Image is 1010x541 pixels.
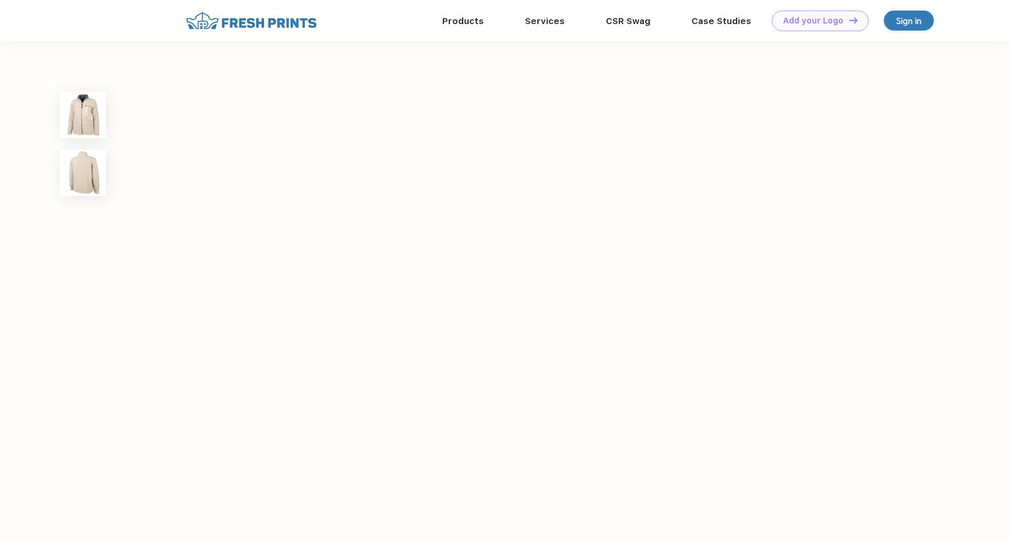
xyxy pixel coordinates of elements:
[60,150,106,196] img: func=resize&h=100
[896,14,921,28] div: Sign in
[884,11,934,31] a: Sign in
[182,11,320,31] img: fo%20logo%202.webp
[783,16,843,26] div: Add your Logo
[442,16,484,26] a: Products
[849,17,858,23] img: DT
[60,92,106,138] img: func=resize&h=100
